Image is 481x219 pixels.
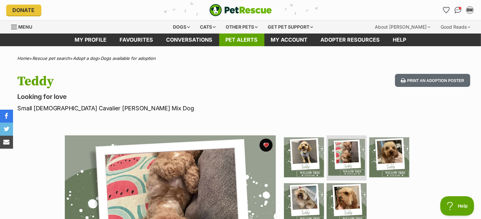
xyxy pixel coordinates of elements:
[455,7,461,13] img: chat-41dd97257d64d25036548639549fe6c8038ab92f7586957e7f3b1b290dea8141.svg
[264,34,314,46] a: My account
[18,104,293,113] p: Small [DEMOGRAPHIC_DATA] Cavalier [PERSON_NAME] Mix Dog
[387,34,413,46] a: Help
[441,5,475,15] ul: Account quick links
[33,56,70,61] a: Rescue pet search
[11,21,37,32] a: Menu
[101,56,156,61] a: Dogs available for adoption
[1,56,480,61] div: > > >
[395,74,470,87] button: Print an adoption poster
[314,34,387,46] a: Adopter resources
[195,21,220,34] div: Cats
[18,56,30,61] a: Home
[209,4,272,16] img: logo-e224e6f780fb5917bec1dbf3a21bbac754714ae5b6737aabdf751b685950b380.svg
[113,34,160,46] a: Favourites
[467,7,473,13] div: BM
[68,34,113,46] a: My profile
[219,34,264,46] a: Pet alerts
[263,21,318,34] div: Get pet support
[221,21,262,34] div: Other pets
[18,92,293,101] p: Looking for love
[168,21,194,34] div: Dogs
[1,1,6,6] img: consumer-privacy-logo.png
[6,5,41,16] a: Donate
[284,137,324,177] img: Photo of Teddy
[369,137,409,177] img: Photo of Teddy
[465,5,475,15] button: My account
[18,74,293,89] h1: Teddy
[371,21,435,34] div: About [PERSON_NAME]
[436,21,475,34] div: Good Reads
[260,139,273,152] button: favourite
[19,24,33,30] span: Menu
[440,196,474,216] iframe: Help Scout Beacon - Open
[328,139,365,176] img: Photo of Teddy
[160,34,219,46] a: conversations
[209,4,272,16] a: PetRescue
[453,5,463,15] a: Conversations
[73,56,98,61] a: Adopt a dog
[441,5,452,15] a: Favourites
